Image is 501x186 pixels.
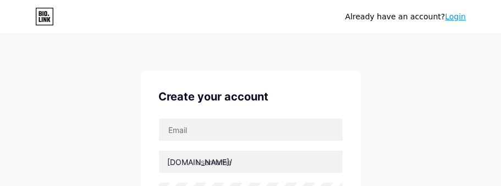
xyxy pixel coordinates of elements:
div: Create your account [158,88,343,105]
input: username [159,151,343,173]
div: Already have an account? [345,11,466,23]
div: [DOMAIN_NAME]/ [167,156,232,168]
input: Email [159,119,343,141]
a: Login [445,12,466,21]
